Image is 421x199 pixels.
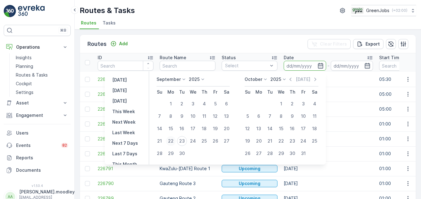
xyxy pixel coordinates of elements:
div: 21 [265,136,275,146]
button: Export [353,39,383,49]
span: Routes [81,20,96,26]
p: Last 7 Days [112,151,137,157]
div: 5 [210,99,220,109]
div: 6 [222,99,232,109]
td: [DATE] [281,87,376,102]
button: Asset [4,97,71,109]
p: [DATE] [112,98,127,104]
div: 8 [276,111,286,121]
div: 11 [199,111,209,121]
div: 25 [310,136,320,146]
div: 6 [254,111,264,121]
div: 27 [222,136,232,146]
div: 22 [276,136,286,146]
p: [DATE] [112,87,127,94]
div: 24 [299,136,308,146]
p: Asset [16,100,58,106]
p: Date [284,55,294,61]
a: Planning [13,62,71,71]
p: September [157,76,181,82]
div: 28 [155,148,165,158]
p: Cockpit [16,81,32,87]
a: 226794 [98,121,153,127]
div: 12 [210,111,220,121]
div: 1 [276,99,286,109]
th: Wednesday [276,86,287,98]
td: [DATE] [281,117,376,131]
p: Route Name [160,55,186,61]
p: Routes & Tasks [80,6,135,15]
div: 19 [243,136,253,146]
div: 29 [276,148,286,158]
span: 226897 [98,76,153,82]
div: 20 [254,136,264,146]
div: 30 [177,148,187,158]
td: [DATE] [281,161,376,176]
p: Documents [16,167,68,173]
p: [DATE] [112,77,127,83]
th: Saturday [309,86,320,98]
button: Operations [4,41,71,53]
div: Toggle Row Selected [85,77,90,82]
div: 17 [188,124,198,134]
div: 31 [299,148,308,158]
p: Gauteng Route 3 [160,180,215,187]
p: Last Week [112,130,135,136]
div: 29 [166,148,176,158]
p: Planning [16,63,33,69]
div: 2 [177,99,187,109]
p: Settings [16,89,33,95]
p: This Week [112,108,135,115]
th: Saturday [221,86,232,98]
p: Routes [87,40,107,48]
p: Start Time [379,55,402,61]
a: Insights [13,53,71,62]
button: Next 7 Days [110,139,140,147]
div: 14 [155,124,165,134]
span: 226792 [98,151,153,157]
th: Sunday [154,86,165,98]
button: Next Week [110,118,138,126]
p: Reports [16,155,68,161]
a: 226793 [98,136,153,142]
div: 4 [310,99,320,109]
button: Yesterday [110,76,129,84]
p: Clear Filters [320,41,347,47]
p: Engagement [16,112,58,118]
a: 226873 [98,106,153,112]
p: Next 7 Days [112,140,138,146]
a: Reports [4,152,71,164]
a: Cockpit [13,79,71,88]
div: 14 [265,124,275,134]
div: 26 [243,148,253,158]
th: Sunday [242,86,253,98]
p: Routes & Tasks [16,72,48,78]
div: Toggle Row Selected [85,122,90,126]
div: Toggle Row Selected [85,181,90,186]
span: 226791 [98,166,153,172]
div: 21 [155,136,165,146]
div: 3 [299,99,308,109]
p: Users [16,130,68,136]
p: ⌘B [60,28,66,33]
span: Tasks [103,20,116,26]
p: [PERSON_NAME].moodley [19,189,75,195]
p: Upcoming [239,166,260,172]
div: 12 [243,124,253,134]
p: This Month [112,161,137,167]
div: 13 [254,124,264,134]
div: 5 [243,111,253,121]
span: 226874 [98,91,153,97]
div: 7 [265,111,275,121]
p: Insights [16,55,32,61]
div: 24 [188,136,198,146]
div: 17 [299,124,308,134]
a: Settings [13,88,71,97]
input: dd/mm/yyyy [331,61,373,71]
div: Toggle Row Selected [85,92,90,97]
td: [DATE] [281,72,376,87]
th: Friday [210,86,221,98]
td: [DATE] [281,102,376,117]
